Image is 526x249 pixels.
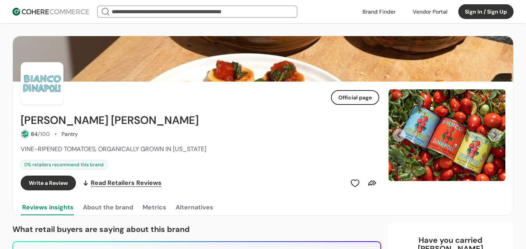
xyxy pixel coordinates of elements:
span: 84 [31,131,38,138]
button: Alternatives [174,200,215,215]
h2: Bianco DiNapoli [21,114,199,127]
img: Slide 0 [389,89,505,181]
button: About the brand [81,200,135,215]
p: What retail buyers are saying about this brand [12,223,381,235]
button: Official page [331,90,379,105]
button: Write a Review [21,176,76,190]
div: Pantry [62,130,78,138]
button: Sign In / Sign Up [458,4,514,19]
div: Slide 1 [389,89,505,181]
button: Reviews insights [21,200,75,215]
div: 0 % retailers recommend this brand [21,160,107,169]
img: Cohere Logo [12,8,89,16]
button: Metrics [141,200,168,215]
span: VINE-RIPENED TOMATOES, ORGANICALLY GROWN IN [US_STATE] [21,145,206,153]
span: Read Retailers Reviews [91,178,162,188]
a: Read Retailers Reviews [82,176,162,190]
button: Next Slide [488,129,501,142]
span: /100 [38,131,50,138]
img: Brand Photo [21,62,63,105]
img: Brand cover image [13,36,513,82]
div: Carousel [389,89,505,181]
button: Previous Slide [392,129,406,142]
